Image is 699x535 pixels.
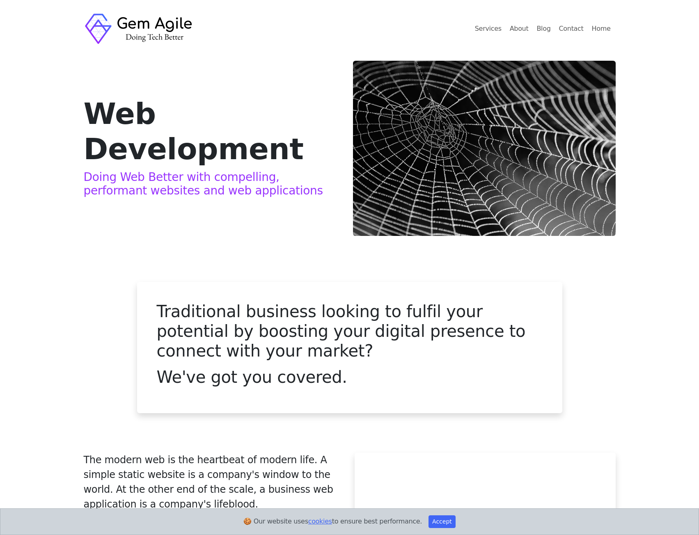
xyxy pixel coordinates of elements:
h2: Web Development [84,96,346,167]
h3: Doing Web Better with compelling, performant websites and web applications [84,170,346,198]
a: Blog [533,21,554,37]
a: Contact [556,21,587,37]
p: Traditional business looking to fulfil your potential by boosting your digital presence to connec... [157,302,543,361]
p: We've got you covered. [157,367,543,387]
img: Main image [353,61,616,236]
img: Gem Agile [84,12,195,46]
a: About [506,21,532,37]
a: cookies [308,517,332,525]
a: Home [589,21,614,37]
a: Services [472,21,505,37]
button: Accept [429,515,456,528]
p: The modern web is the heartbeat of modern life. A simple static website is a company's window to ... [84,453,345,512]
